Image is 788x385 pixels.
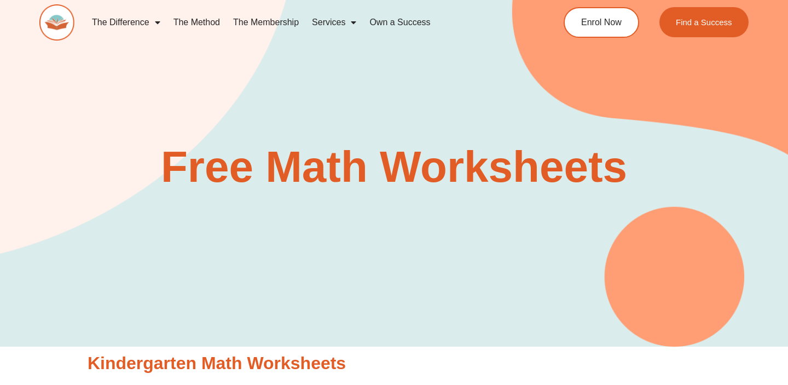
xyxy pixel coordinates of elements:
a: The Method [167,10,227,35]
a: Services [305,10,363,35]
a: Own a Success [363,10,437,35]
a: The Difference [85,10,167,35]
iframe: Chat Widget [600,261,788,385]
h2: Kindergarten Math Worksheets [88,352,700,375]
nav: Menu [85,10,523,35]
a: The Membership [227,10,305,35]
a: Enrol Now [564,7,639,38]
span: Find a Success [676,18,732,26]
h2: Free Math Worksheets [82,145,706,189]
span: Enrol Now [581,18,622,27]
a: Find a Success [659,7,749,37]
